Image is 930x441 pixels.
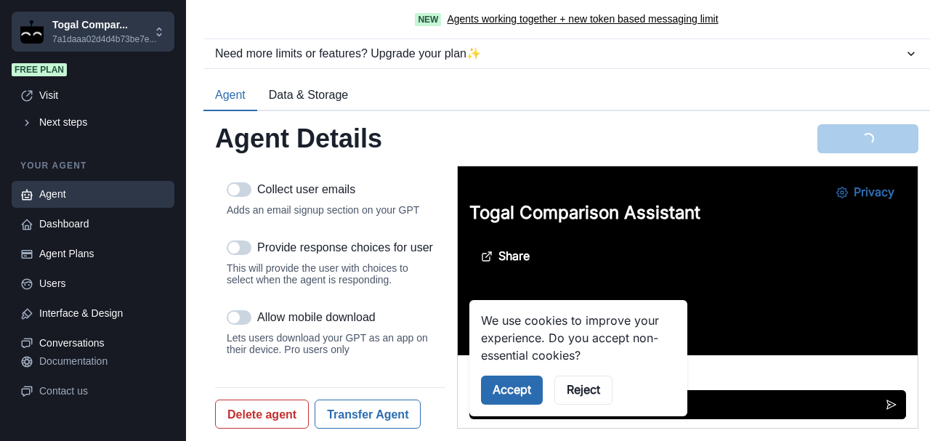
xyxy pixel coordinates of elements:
[52,17,156,33] p: Togal Compar...
[12,63,67,76] span: Free plan
[447,12,718,27] a: Agents working together + new token based messaging limit
[39,384,166,399] div: Contact us
[39,336,166,351] div: Conversations
[39,354,166,369] div: Documentation
[257,309,376,326] p: Allow mobile download
[215,123,382,154] h2: Agent Details
[39,276,166,291] div: Users
[227,262,434,286] div: This will provide the user with choices to select when the agent is responding.
[415,13,441,26] span: New
[203,39,930,68] button: Need more limits or features? Upgrade your plan✨
[315,400,421,429] button: Transfer Agent
[227,332,434,355] div: Lets users download your GPT as an app on their device. Pro users only
[12,12,174,52] button: Chakra UITogal Compar...7a1daaa02d4d4b73be7e...
[215,45,904,62] div: Need more limits or features? Upgrade your plan ✨
[12,159,174,172] p: Your agent
[39,306,166,321] div: Interface & Design
[39,187,166,202] div: Agent
[203,81,257,111] button: Agent
[39,246,166,262] div: Agent Plans
[39,88,166,103] div: Visit
[39,115,166,130] div: Next steps
[39,217,166,232] div: Dashboard
[257,81,360,111] button: Data & Storage
[12,348,174,375] a: Documentation
[257,239,433,256] p: Provide response choices for user
[227,204,434,216] div: Adds an email signup section on your GPT
[20,20,44,44] img: Chakra UI
[458,166,918,428] iframe: Agent Chat
[52,33,156,46] p: 7a1daaa02d4d4b73be7e...
[215,400,309,429] button: Delete agent
[257,181,355,198] p: Collect user emails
